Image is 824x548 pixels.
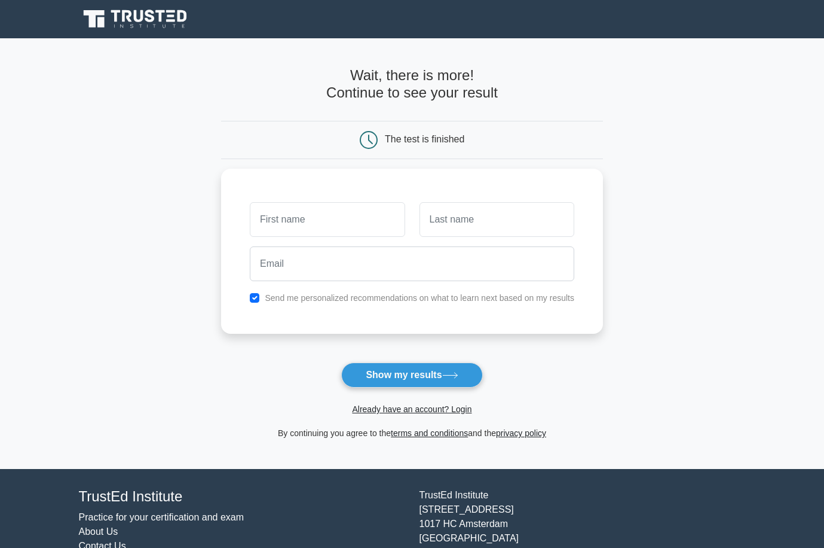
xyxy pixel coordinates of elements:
[221,67,603,102] h4: Wait, there is more! Continue to see your result
[79,512,244,522] a: Practice for your certification and exam
[214,426,610,440] div: By continuing you agree to the and the
[265,293,574,303] label: Send me personalized recommendations on what to learn next based on my results
[419,202,574,237] input: Last name
[385,134,464,144] div: The test is finished
[341,363,482,388] button: Show my results
[79,526,118,537] a: About Us
[496,428,546,438] a: privacy policy
[391,428,468,438] a: terms and conditions
[352,404,471,414] a: Already have an account? Login
[250,246,574,281] input: Email
[79,488,405,506] h4: TrustEd Institute
[250,202,405,237] input: First name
